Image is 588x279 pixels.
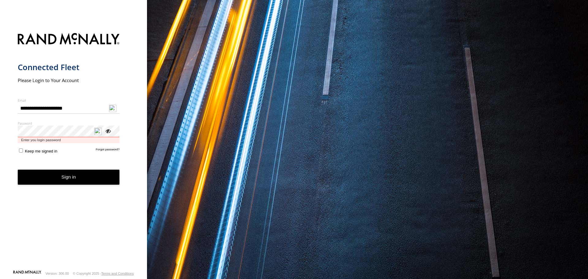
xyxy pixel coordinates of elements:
button: Sign in [18,170,120,185]
div: Version: 306.00 [46,272,69,275]
a: Forgot password? [96,148,120,153]
a: Terms and Conditions [101,272,134,275]
img: Rand McNally [18,32,120,47]
span: Enter you login password [18,137,120,143]
img: npw-badge-icon-locked.svg [94,128,102,135]
span: Keep me signed in [25,149,57,153]
h1: Connected Fleet [18,62,120,72]
form: main [18,29,130,270]
label: Password [18,121,120,126]
div: ViewPassword [105,128,111,134]
input: Keep me signed in [19,149,23,153]
a: Visit our Website [13,270,41,277]
label: Email [18,98,120,103]
h2: Please Login to Your Account [18,77,120,83]
div: © Copyright 2025 - [73,272,134,275]
img: npw-badge-icon-locked.svg [109,105,116,112]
